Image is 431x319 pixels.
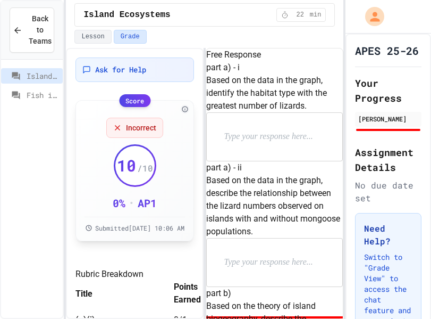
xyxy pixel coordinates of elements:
[29,13,52,47] span: Back to Teams
[137,162,153,175] span: / 10
[75,268,194,281] h5: Rubric Breakdown
[355,43,419,58] h1: APES 25-26
[206,287,343,300] h6: part b)
[355,179,421,205] div: No due date set
[364,222,412,248] h3: Need Help?
[27,70,58,81] span: Island Ecosystems
[206,74,343,112] p: Based on the data in the graph, identify the habitat type with the greatest number of lizards.
[206,48,343,61] h6: Free Response
[206,61,343,74] h6: part a) - i
[355,145,421,175] h2: Assignment Details
[358,114,418,124] div: [PERSON_NAME]
[126,122,156,133] span: Incorrect
[95,224,184,232] span: Submitted [DATE] 10:06 AM
[74,30,111,44] button: Lesson
[206,161,343,174] h6: part a) - ii
[292,11,309,19] span: 22
[10,7,54,53] button: Back to Teams
[138,195,157,210] div: AP 1
[119,94,150,107] div: Score
[27,89,58,101] span: Fish in the [GEOGRAPHIC_DATA]
[117,156,136,175] span: 10
[310,11,322,19] span: min
[95,64,146,75] span: Ask for Help
[130,195,133,210] div: •
[174,281,219,306] span: Points Earned
[355,76,421,105] h2: Your Progress
[75,288,92,298] span: Title
[114,30,147,44] button: Grade
[113,195,125,210] div: 0 %
[206,174,343,238] p: Based on the data in the graph, describe the relationship between the lizard numbers observed on ...
[354,4,387,29] div: My Account
[83,9,170,21] span: Island Ecosystems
